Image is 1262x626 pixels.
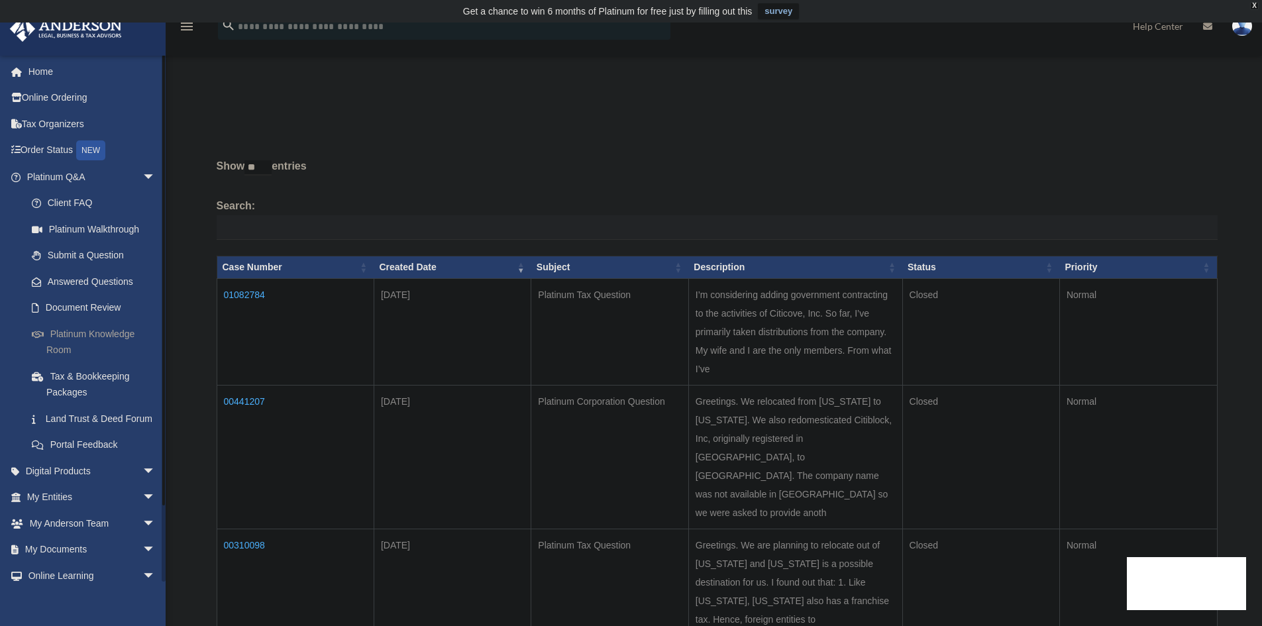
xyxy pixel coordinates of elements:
span: arrow_drop_down [142,562,169,590]
img: User Pic [1232,17,1252,36]
td: I’m considering adding government contracting to the activities of Citicove, Inc. So far, I’ve pr... [688,278,902,385]
td: 00441207 [217,385,374,529]
label: Search: [217,197,1218,240]
a: Home [9,58,176,85]
a: Order StatusNEW [9,137,176,164]
th: Created Date: activate to sort column ascending [374,256,531,279]
select: Showentries [244,160,272,176]
a: Platinum Knowledge Room [19,321,176,363]
td: 01082784 [217,278,374,385]
td: Greetings. We relocated from [US_STATE] to [US_STATE]. We also redomesticated Citiblock, Inc, ori... [688,385,902,529]
td: Closed [902,385,1059,529]
a: Answered Questions [19,268,169,295]
a: My Documentsarrow_drop_down [9,537,176,563]
th: Priority: activate to sort column ascending [1059,256,1217,279]
a: Tax & Bookkeeping Packages [19,363,176,405]
td: Platinum Corporation Question [531,385,688,529]
span: arrow_drop_down [142,484,169,511]
a: My Anderson Teamarrow_drop_down [9,510,176,537]
div: NEW [76,140,105,160]
td: [DATE] [374,385,531,529]
td: Normal [1059,385,1217,529]
div: Get a chance to win 6 months of Platinum for free just by filling out this [463,3,753,19]
img: Anderson Advisors Platinum Portal [6,16,126,42]
th: Subject: activate to sort column ascending [531,256,688,279]
a: Document Review [19,295,176,321]
a: My Entitiesarrow_drop_down [9,484,176,511]
div: close [1250,2,1259,10]
th: Description: activate to sort column ascending [688,256,902,279]
td: Platinum Tax Question [531,278,688,385]
a: menu [179,23,195,34]
a: Client FAQ [19,190,176,217]
th: Status: activate to sort column ascending [902,256,1059,279]
span: arrow_drop_down [142,164,169,191]
td: Normal [1059,278,1217,385]
a: Online Ordering [9,85,176,111]
th: Case Number: activate to sort column ascending [217,256,374,279]
a: Digital Productsarrow_drop_down [9,458,176,484]
span: arrow_drop_down [142,510,169,537]
td: [DATE] [374,278,531,385]
td: Closed [902,278,1059,385]
a: Submit a Question [19,242,176,269]
a: Portal Feedback [19,432,176,458]
span: arrow_drop_down [142,458,169,485]
input: Search: [217,215,1218,240]
i: menu [179,19,195,34]
a: Tax Organizers [9,111,176,137]
a: Online Learningarrow_drop_down [9,562,176,589]
a: Land Trust & Deed Forum [19,405,176,432]
i: search [221,18,236,32]
a: survey [758,3,799,19]
a: Platinum Walkthrough [19,216,176,242]
a: Platinum Q&Aarrow_drop_down [9,164,176,190]
span: arrow_drop_down [142,537,169,564]
label: Show entries [217,157,1218,189]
